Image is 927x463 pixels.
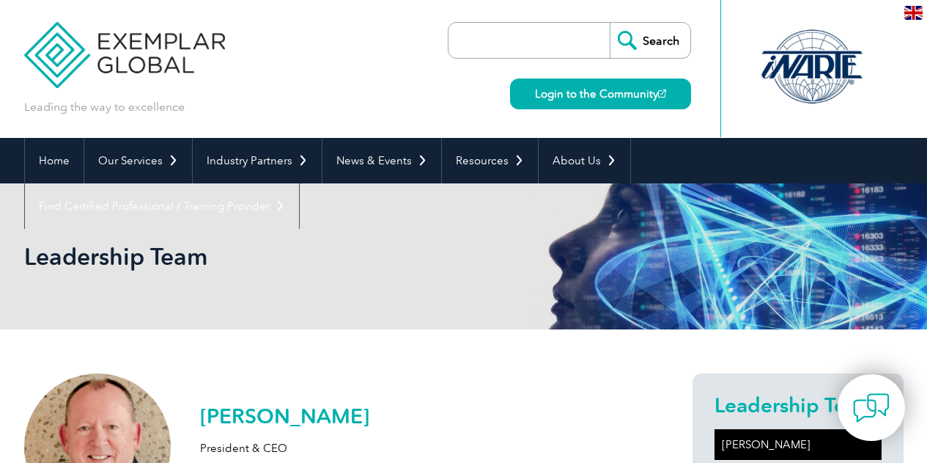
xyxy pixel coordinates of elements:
h2: [PERSON_NAME] [200,404,369,428]
a: Home [25,138,84,183]
img: contact-chat.png [853,390,890,426]
a: Resources [442,138,538,183]
img: open_square.png [658,90,666,98]
a: Industry Partners [193,138,322,183]
p: Leading the way to excellence [24,99,185,115]
img: en [904,6,923,20]
a: Find Certified Professional / Training Provider [25,183,299,229]
h1: Leadership Team [24,242,587,271]
h2: Leadership Team [714,393,882,417]
a: Our Services [84,138,192,183]
a: Login to the Community [510,79,691,109]
a: [PERSON_NAME] [714,429,882,460]
p: President & CEO [200,440,369,456]
a: News & Events [322,138,441,183]
input: Search [610,23,690,58]
a: About Us [539,138,630,183]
